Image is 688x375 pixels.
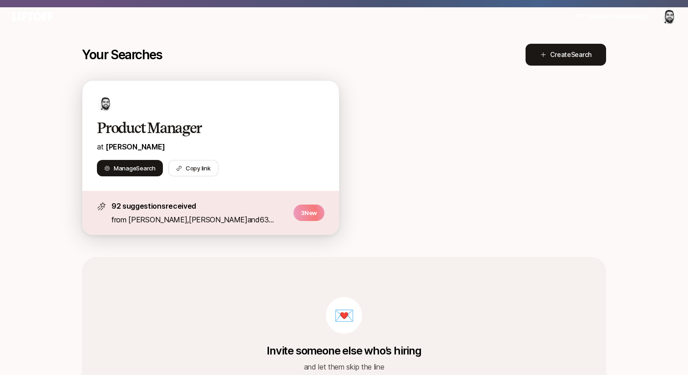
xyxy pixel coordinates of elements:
[526,44,606,66] button: CreateSearch
[136,164,155,172] span: Search
[111,214,288,226] p: from
[187,215,248,224] span: ,
[98,96,112,111] img: b6239c34_10a9_4965_87d2_033fba895d3b.jpg
[111,200,288,212] p: 92 suggestions received
[550,49,592,60] span: Create
[97,202,106,211] img: star-icon
[168,160,218,176] button: Copy link
[571,51,592,58] span: Search
[97,141,324,153] p: at
[106,142,165,151] a: [PERSON_NAME]
[189,215,248,224] span: [PERSON_NAME]
[587,12,648,21] span: Switch to connecting
[128,215,187,224] span: [PERSON_NAME]
[661,9,677,24] img: Hessam Mostajabi
[114,164,156,173] span: Manage
[326,297,362,334] div: 💌
[661,8,677,25] button: Hessam Mostajabi
[304,361,384,373] p: and let them skip the line
[97,160,163,176] button: ManageSearch
[293,205,324,221] p: 3 New
[97,119,305,137] h2: Product Manager
[568,8,655,25] button: Switch to connecting
[267,344,421,357] p: Invite someone else who’s hiring
[82,47,162,62] p: Your Searches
